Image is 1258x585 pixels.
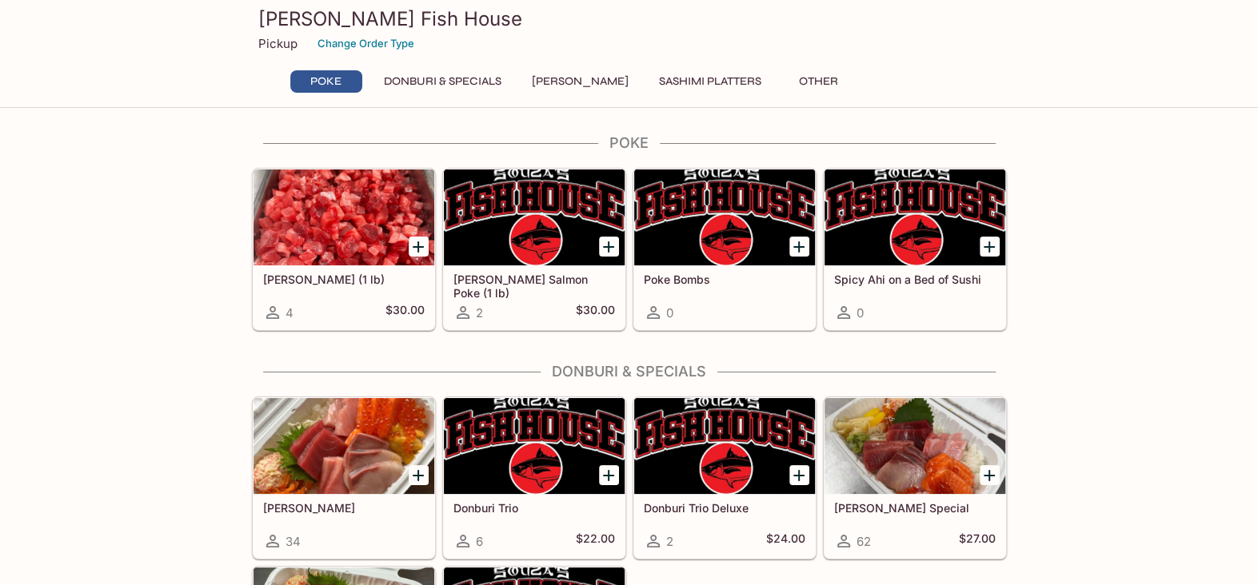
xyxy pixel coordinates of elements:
[286,534,301,549] span: 34
[443,169,625,330] a: [PERSON_NAME] Salmon Poke (1 lb)2$30.00
[634,398,815,494] div: Donburi Trio Deluxe
[258,36,298,51] p: Pickup
[444,398,625,494] div: Donburi Trio
[634,169,815,265] div: Poke Bombs
[254,169,434,265] div: Ahi Poke (1 lb)
[644,273,805,286] h5: Poke Bombs
[576,303,615,322] h5: $30.00
[834,273,996,286] h5: Spicy Ahi on a Bed of Sushi
[633,169,816,330] a: Poke Bombs0
[980,237,1000,257] button: Add Spicy Ahi on a Bed of Sushi
[253,397,435,559] a: [PERSON_NAME]34
[633,397,816,559] a: Donburi Trio Deluxe2$24.00
[825,169,1005,265] div: Spicy Ahi on a Bed of Sushi
[385,303,425,322] h5: $30.00
[258,6,1000,31] h3: [PERSON_NAME] Fish House
[789,237,809,257] button: Add Poke Bombs
[825,398,1005,494] div: Souza Special
[409,465,429,485] button: Add Sashimi Donburis
[766,531,805,551] h5: $24.00
[523,70,637,93] button: [PERSON_NAME]
[263,501,425,515] h5: [PERSON_NAME]
[253,169,435,330] a: [PERSON_NAME] (1 lb)4$30.00
[824,397,1006,559] a: [PERSON_NAME] Special62$27.00
[263,273,425,286] h5: [PERSON_NAME] (1 lb)
[834,501,996,515] h5: [PERSON_NAME] Special
[666,534,673,549] span: 2
[476,534,483,549] span: 6
[444,169,625,265] div: Ora King Salmon Poke (1 lb)
[980,465,1000,485] button: Add Souza Special
[453,273,615,299] h5: [PERSON_NAME] Salmon Poke (1 lb)
[252,363,1007,380] h4: Donburi & Specials
[409,237,429,257] button: Add Ahi Poke (1 lb)
[254,398,434,494] div: Sashimi Donburis
[443,397,625,559] a: Donburi Trio6$22.00
[476,305,483,320] span: 2
[286,305,294,320] span: 4
[666,305,673,320] span: 0
[959,531,996,551] h5: $27.00
[290,70,362,93] button: Poke
[857,534,871,549] span: 62
[375,70,510,93] button: Donburi & Specials
[857,305,864,320] span: 0
[824,169,1006,330] a: Spicy Ahi on a Bed of Sushi0
[310,31,421,56] button: Change Order Type
[599,465,619,485] button: Add Donburi Trio
[783,70,855,93] button: Other
[789,465,809,485] button: Add Donburi Trio Deluxe
[650,70,770,93] button: Sashimi Platters
[576,531,615,551] h5: $22.00
[252,134,1007,152] h4: Poke
[599,237,619,257] button: Add Ora King Salmon Poke (1 lb)
[453,501,615,515] h5: Donburi Trio
[644,501,805,515] h5: Donburi Trio Deluxe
